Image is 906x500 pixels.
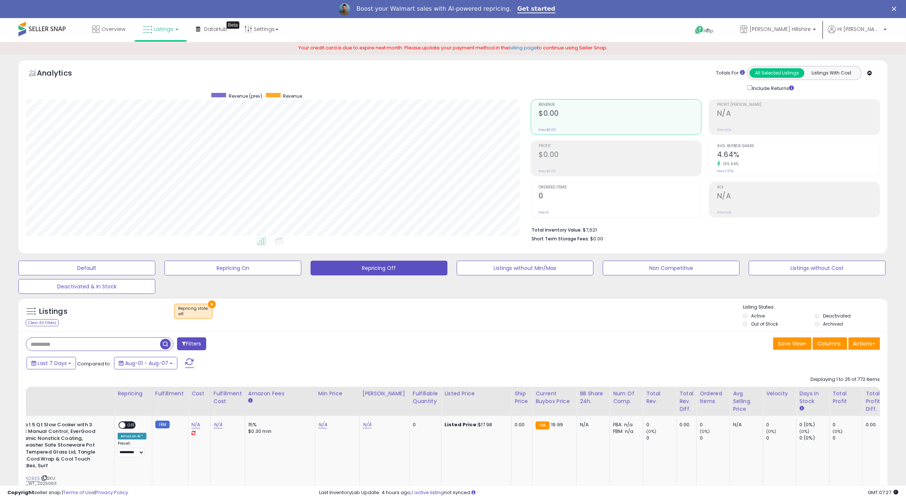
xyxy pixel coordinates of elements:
[539,103,702,107] span: Revenue
[311,261,447,275] button: Repricing Off
[813,337,847,350] button: Columns
[613,390,640,405] div: Num of Comp.
[717,210,732,215] small: Prev: N/A
[412,489,444,496] a: 1 active listing
[700,435,730,441] div: 0
[580,390,607,405] div: BB Share 24h.
[178,312,208,317] div: off
[125,360,168,367] span: Aug-01 - Aug-07
[26,319,59,326] div: Clear All Filters
[445,390,508,397] div: Listed Price
[833,428,843,434] small: (0%)
[613,428,637,435] div: FBM: n/a
[125,422,137,428] span: OFF
[445,421,506,428] div: $17.98
[695,25,704,35] i: Get Help
[18,261,155,275] button: Default
[700,428,710,434] small: (0%)
[689,20,728,42] a: Help
[536,390,574,405] div: Current Buybox Price
[700,421,730,428] div: 0
[716,70,745,77] div: Totals For
[214,421,222,428] a: N/A
[27,357,76,369] button: Last 7 Days
[828,25,887,42] a: Hi [PERSON_NAME]
[532,236,589,242] b: Short Term Storage Fees:
[717,128,732,132] small: Prev: N/A
[679,421,691,428] div: 0.00
[539,192,702,202] h2: 0
[613,421,637,428] div: FBA: n/a
[580,421,604,428] div: N/A
[298,44,608,51] span: Your credit card is due to expire next month. Please update your payment method in the to continu...
[208,301,216,308] button: ×
[356,5,511,13] div: Boost your Walmart sales with AI-powered repricing.
[646,428,657,434] small: (0%)
[539,169,556,173] small: Prev: $0.00
[248,421,310,428] div: 15%
[766,428,777,434] small: (0%)
[799,435,829,441] div: 0 (0%)
[363,390,407,397] div: [PERSON_NAME]
[539,128,556,132] small: Prev: $0.00
[509,44,537,51] a: billing page
[717,103,880,107] span: Profit [PERSON_NAME]
[717,150,880,160] h2: 4.64%
[866,390,880,413] div: Total Profit Diff.
[704,28,714,34] span: Help
[155,421,170,428] small: FBM
[679,390,694,413] div: Total Rev. Diff.
[339,3,350,15] img: Profile image for Adrian
[413,421,436,428] div: 0
[515,421,527,428] div: 0.00
[155,390,185,397] div: Fulfillment
[318,390,356,397] div: Min Price
[539,210,549,215] small: Prev: 0
[551,421,563,428] span: 19.99
[38,360,67,367] span: Last 7 Days
[868,489,899,496] span: 2025-08-18 07:27 GMT
[717,109,880,119] h2: N/A
[799,390,826,405] div: Days In Stock
[363,421,371,428] a: N/A
[214,390,242,405] div: Fulfillment Cost
[866,421,878,428] div: 0.00
[229,93,262,99] span: Revenue (prev)
[646,390,673,405] div: Total Rev.
[178,306,208,317] span: Repricing state :
[717,169,733,173] small: Prev: 1.57%
[413,390,438,405] div: Fulfillable Quantity
[750,25,811,33] span: [PERSON_NAME] Hillshire
[318,421,327,428] a: N/A
[823,313,851,319] label: Deactivated
[700,390,727,405] div: Ordered Items
[118,433,146,440] div: Amazon AI *
[319,489,899,496] div: Last InventoryLab Update: 4 hours ago, not synced.
[226,21,239,29] div: Tooltip anchor
[532,227,582,233] b: Total Inventory Value:
[646,421,676,428] div: 0
[766,435,796,441] div: 0
[833,421,862,428] div: 0
[248,428,310,435] div: $0.30 min
[646,435,676,441] div: 0
[39,306,68,317] h5: Listings
[63,489,94,496] a: Terms of Use
[37,68,86,80] h5: Analytics
[248,397,253,404] small: Amazon Fees.
[539,109,702,119] h2: $0.00
[848,337,880,350] button: Actions
[823,321,843,327] label: Archived
[603,261,740,275] button: Non Competitive
[749,261,886,275] button: Listings without Cost
[118,441,146,458] div: Preset:
[204,25,227,33] span: DataHub
[799,421,829,428] div: 0 (0%)
[248,390,312,397] div: Amazon Fees
[239,18,284,40] a: Settings
[751,313,765,319] label: Active
[734,18,822,42] a: [PERSON_NAME] Hillshire
[751,321,778,327] label: Out of Stock
[733,421,757,428] div: N/A
[87,18,131,40] a: Overview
